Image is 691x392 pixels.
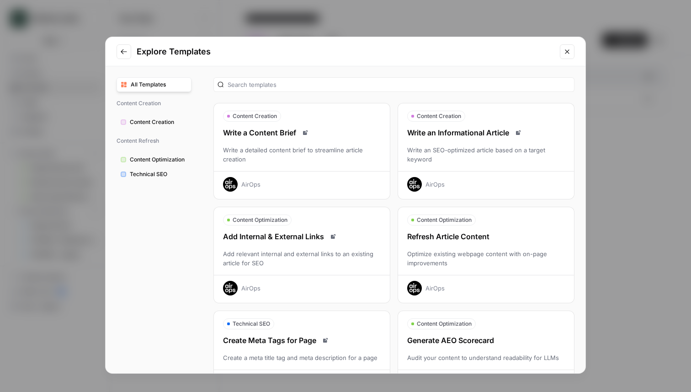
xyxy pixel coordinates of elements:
div: Add Internal & External Links [214,231,390,242]
button: Go to previous step [117,44,131,59]
span: Content Creation [417,112,461,120]
div: Write a detailed content brief to streamline article creation [214,145,390,164]
a: Read docs [328,231,339,242]
span: Technical SEO [130,170,187,178]
span: Content Creation [117,96,191,111]
div: Optimize existing webpage content with on-page improvements [398,249,574,268]
span: Content Optimization [417,216,472,224]
button: Technical SEO [117,167,191,182]
input: Search templates [228,80,570,89]
button: All Templates [117,77,191,92]
a: Read docs [513,127,524,138]
span: Content Creation [233,112,277,120]
div: Audit your content to understand readability for LLMs [398,353,574,362]
button: Content OptimizationAdd Internal & External LinksRead docsAdd relevant internal and external link... [213,207,390,303]
button: Content OptimizationRefresh Article ContentOptimize existing webpage content with on-page improve... [398,207,574,303]
div: Write an SEO-optimized article based on a target keyword [398,145,574,164]
span: Content Optimization [130,156,187,164]
span: All Templates [131,81,187,89]
span: Content Optimization [233,216,287,224]
div: AirOps [241,284,260,293]
div: Write an Informational Article [398,127,574,138]
span: Content Creation [130,118,187,126]
span: Content Refresh [117,133,191,149]
div: Write a Content Brief [214,127,390,138]
div: AirOps [241,180,260,189]
div: AirOps [425,284,445,293]
button: Close modal [560,44,574,59]
div: AirOps [425,180,445,189]
h2: Explore Templates [137,45,554,58]
span: Technical SEO [233,320,270,328]
button: Content Creation [117,115,191,129]
div: Create Meta Tags for Page [214,335,390,346]
div: Generate AEO Scorecard [398,335,574,346]
button: Content Optimization [117,152,191,167]
button: Content CreationWrite an Informational ArticleRead docsWrite an SEO-optimized article based on a ... [398,103,574,199]
div: Create a meta title tag and meta description for a page [214,353,390,362]
div: Refresh Article Content [398,231,574,242]
span: Content Optimization [417,320,472,328]
div: Add relevant internal and external links to an existing article for SEO [214,249,390,268]
a: Read docs [300,127,311,138]
button: Content CreationWrite a Content BriefRead docsWrite a detailed content brief to streamline articl... [213,103,390,199]
a: Read docs [320,335,331,346]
